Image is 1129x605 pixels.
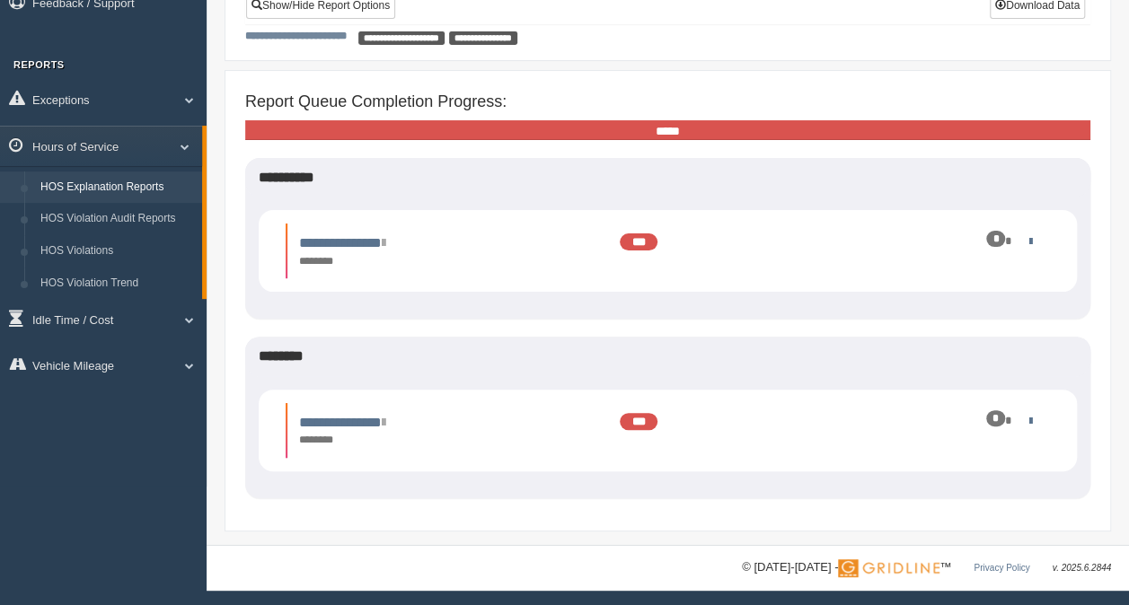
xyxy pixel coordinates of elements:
[32,171,202,204] a: HOS Explanation Reports
[32,235,202,267] a: HOS Violations
[32,203,202,235] a: HOS Violation Audit Reports
[1053,563,1111,573] span: v. 2025.6.2844
[742,558,1111,577] div: © [DATE]-[DATE] - ™
[974,563,1029,573] a: Privacy Policy
[286,224,1050,278] li: Expand
[245,93,1090,111] h4: Report Queue Completion Progress:
[32,267,202,300] a: HOS Violation Trend
[286,403,1050,458] li: Expand
[838,559,939,577] img: Gridline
